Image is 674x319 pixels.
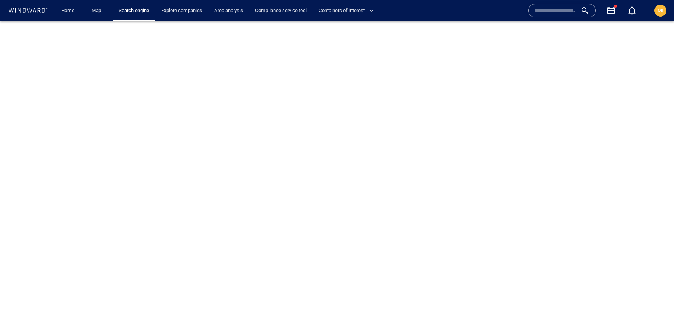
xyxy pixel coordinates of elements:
a: Map [89,4,107,17]
iframe: Chat [642,285,668,313]
button: Map [86,4,110,17]
button: Home [56,4,80,17]
a: Home [58,4,77,17]
span: MI [657,8,663,14]
a: Search engine [116,4,152,17]
a: Explore companies [158,4,205,17]
div: Notification center [627,6,636,15]
a: Area analysis [211,4,246,17]
span: Containers of interest [319,6,374,15]
button: Containers of interest [316,4,380,17]
a: Compliance service tool [252,4,310,17]
button: MI [653,3,668,18]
